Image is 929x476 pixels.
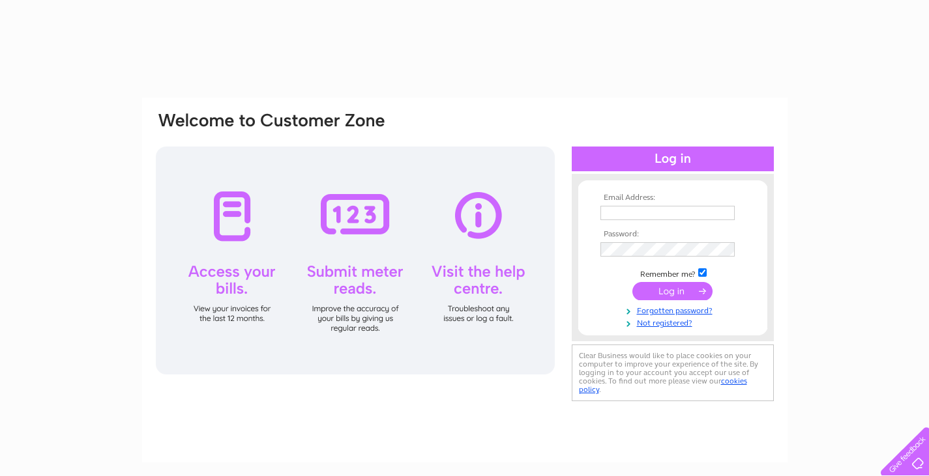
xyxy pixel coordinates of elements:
th: Email Address: [597,193,748,203]
div: Clear Business would like to place cookies on your computer to improve your experience of the sit... [572,344,774,401]
th: Password: [597,230,748,239]
a: Forgotten password? [600,303,748,316]
td: Remember me? [597,266,748,279]
a: Not registered? [600,316,748,328]
input: Submit [632,282,713,300]
a: cookies policy [579,376,747,394]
